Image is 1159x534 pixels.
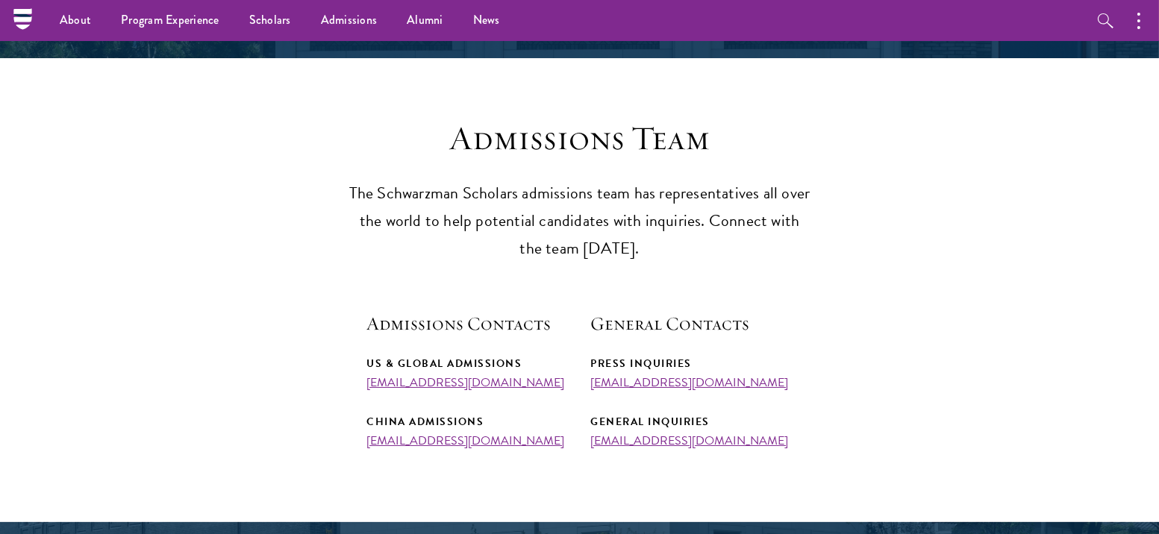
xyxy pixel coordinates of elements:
[591,354,793,373] div: Press Inquiries
[367,354,569,373] div: US & Global Admissions
[367,311,569,336] h5: Admissions Contacts
[349,118,811,160] h3: Admissions Team
[591,412,793,431] div: General Inquiries
[367,374,565,392] a: [EMAIL_ADDRESS][DOMAIN_NAME]
[367,432,565,450] a: [EMAIL_ADDRESS][DOMAIN_NAME]
[367,412,569,431] div: China Admissions
[591,432,789,450] a: [EMAIL_ADDRESS][DOMAIN_NAME]
[591,311,793,336] h5: General Contacts
[349,180,811,263] p: The Schwarzman Scholars admissions team has representatives all over the world to help potential ...
[591,374,789,392] a: [EMAIL_ADDRESS][DOMAIN_NAME]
